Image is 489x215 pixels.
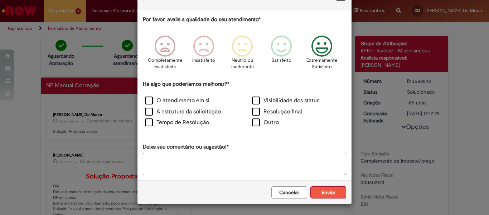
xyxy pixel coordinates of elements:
p: Insatisfeito [192,57,215,64]
label: Outro [252,118,279,127]
label: Deixe seu comentário ou sugestão!* [143,143,229,151]
div: Há algo que poderíamos melhorar?* [143,80,346,129]
p: Satisfeito [271,57,291,64]
p: Completamente Insatisfeito [148,57,182,70]
div: Insatisfeito [185,30,222,79]
label: O atendimento em si [145,97,209,105]
button: Cancelar [271,186,307,198]
p: Extremamente Satisfeito [306,57,337,70]
label: Resolução final [252,108,302,116]
label: A estrutura da solicitação [145,108,221,116]
div: Neutro ou indiferente [224,30,261,79]
div: Extremamente Satisfeito [302,30,343,79]
div: Completamente Insatisfeito [147,30,183,79]
label: Visibilidade dos status [252,97,319,105]
div: Satisfeito [263,30,299,79]
label: Por favor, avalie a qualidade do seu atendimento* [143,16,261,23]
label: Tempo de Resolução [145,118,209,127]
p: Neutro ou indiferente [229,57,255,70]
button: Enviar [310,186,346,198]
